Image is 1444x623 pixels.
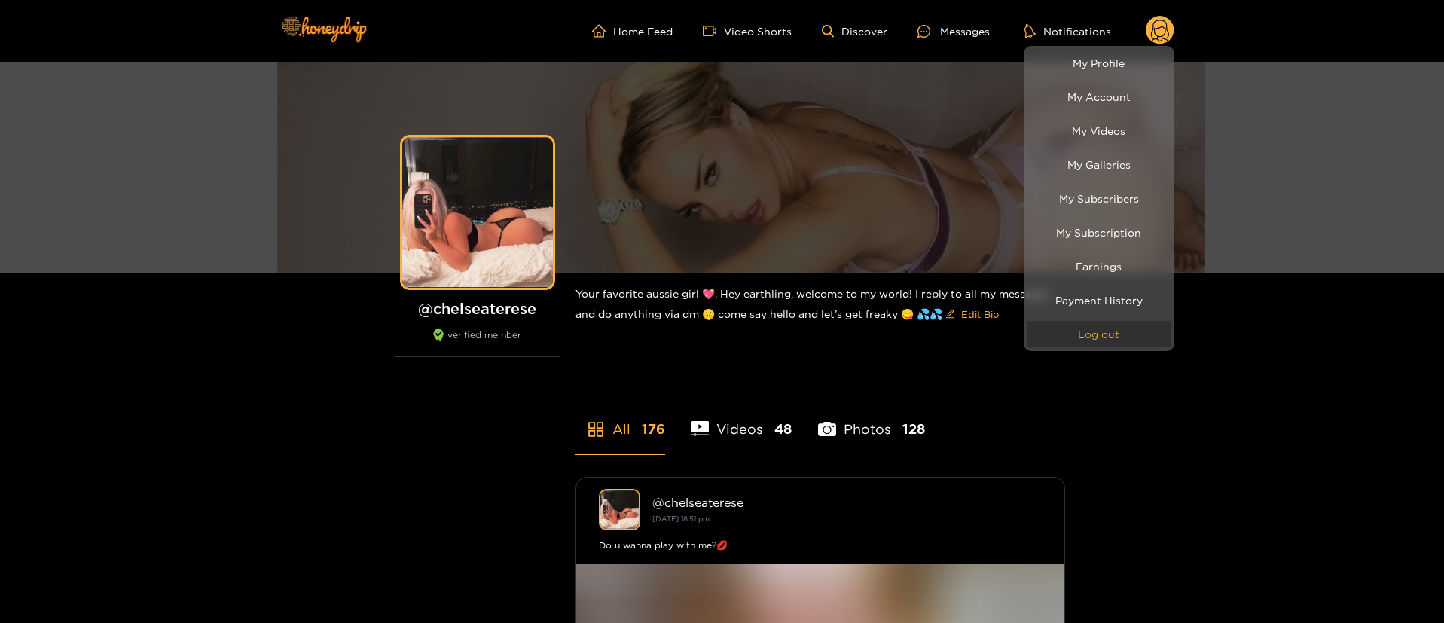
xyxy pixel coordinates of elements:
a: Earnings [1027,253,1171,279]
a: My Subscribers [1027,185,1171,212]
a: My Galleries [1027,151,1171,178]
a: My Account [1027,84,1171,110]
a: My Subscription [1027,219,1171,246]
a: My Videos [1027,118,1171,144]
a: Payment History [1027,287,1171,313]
a: My Profile [1027,50,1171,76]
button: Log out [1027,321,1171,347]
